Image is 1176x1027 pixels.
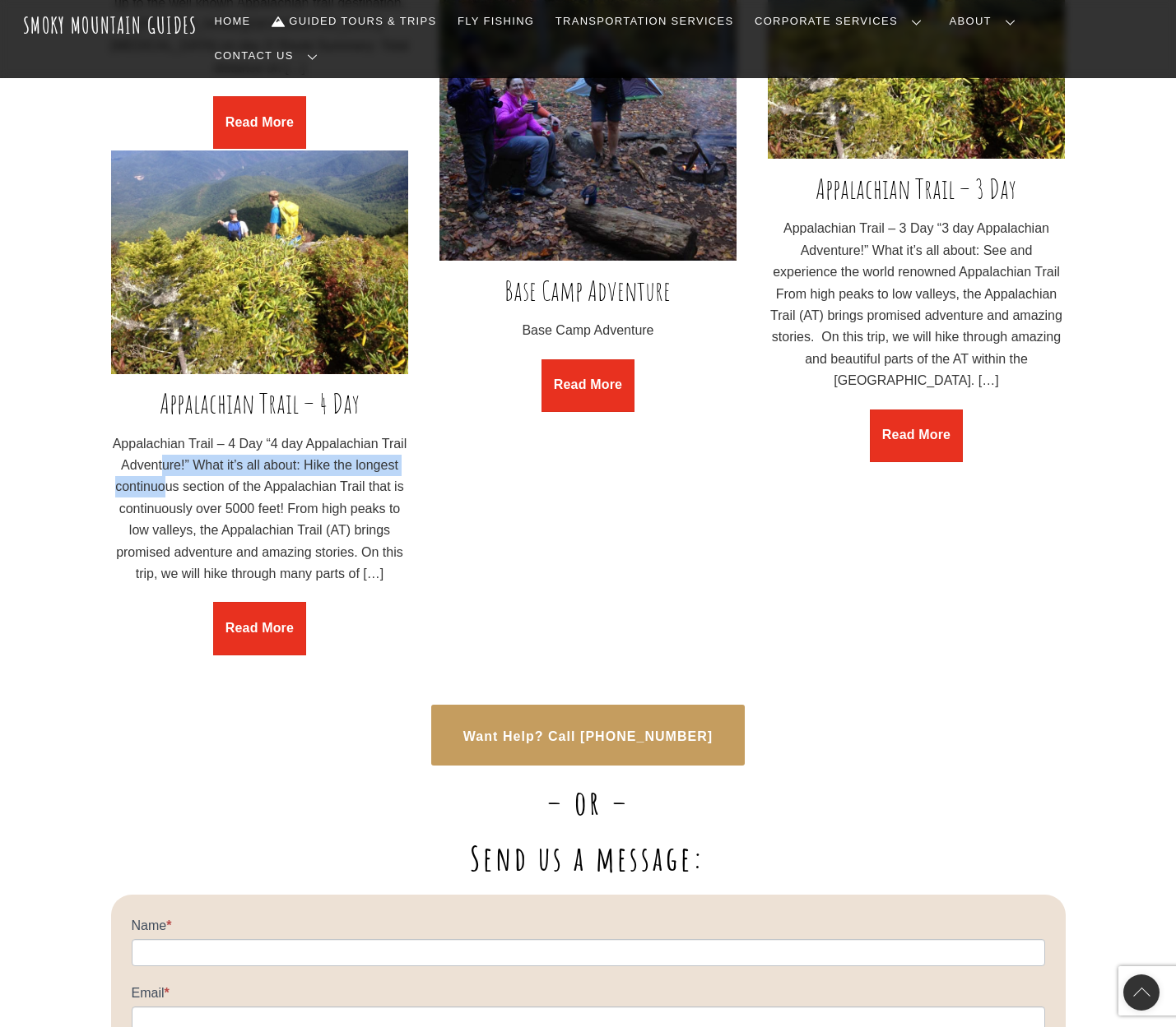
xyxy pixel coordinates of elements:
[111,783,1066,822] h1: – or –
[504,273,671,308] a: Base Camp Adventure
[132,915,1045,939] label: Name
[748,4,935,39] a: Corporate Services
[213,96,305,149] a: Read More
[213,602,305,655] a: Read More
[265,4,443,39] a: Guided Tours & Trips
[451,4,541,39] a: Fly Fishing
[208,39,331,73] a: Contact Us
[549,4,740,39] a: Transportation Services
[943,4,1029,39] a: About
[768,218,1066,391] p: Appalachian Trail – 3 Day “3 day Appalachian Adventure!” What it’s all about: See and experience ...
[132,983,1045,1006] label: Email
[111,839,1066,878] h1: Send us a message:
[111,150,409,374] img: 1448638418078-min
[431,729,744,743] a: Want Help? Call [PHONE_NUMBER]
[23,12,198,39] a: Smoky Mountain Guides
[431,705,744,766] button: Want Help? Call [PHONE_NUMBER]
[816,171,1016,206] a: Appalachian Trail – 3 Day
[208,4,258,39] a: Home
[160,386,360,420] a: Appalachian Trail – 4 Day
[542,359,634,412] a: Read More
[870,409,962,462] a: Read More
[111,433,409,585] p: Appalachian Trail – 4 Day “4 day Appalachian Trail Adventure!” What it’s all about: Hike the long...
[439,320,737,341] p: Base Camp Adventure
